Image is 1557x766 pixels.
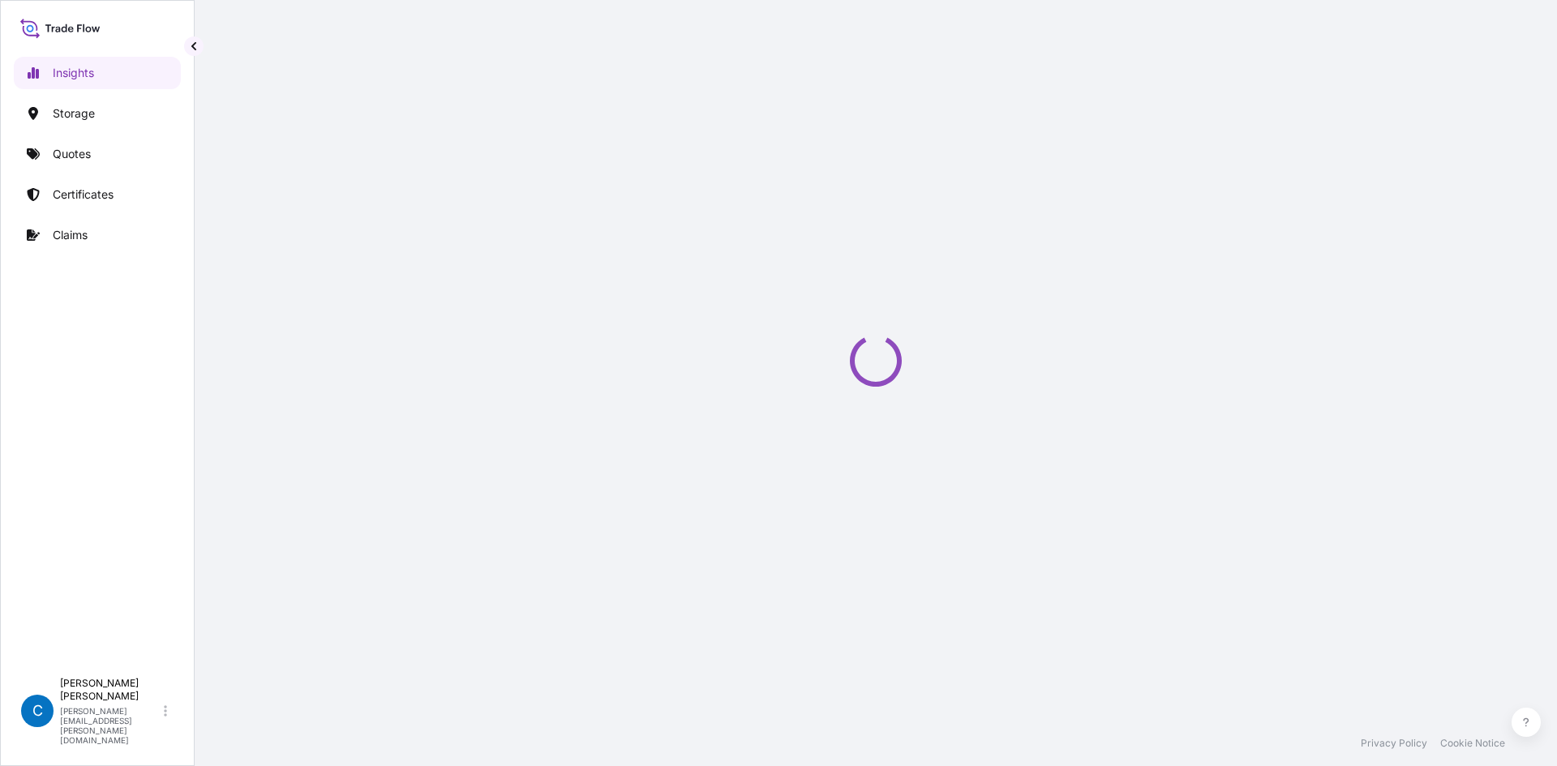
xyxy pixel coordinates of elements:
a: Quotes [14,138,181,170]
a: Storage [14,97,181,130]
p: Certificates [53,186,114,203]
p: [PERSON_NAME][EMAIL_ADDRESS][PERSON_NAME][DOMAIN_NAME] [60,706,161,745]
a: Insights [14,57,181,89]
a: Privacy Policy [1361,737,1427,750]
a: Claims [14,219,181,251]
p: [PERSON_NAME] [PERSON_NAME] [60,677,161,703]
a: Cookie Notice [1440,737,1505,750]
p: Storage [53,105,95,122]
p: Claims [53,227,88,243]
p: Quotes [53,146,91,162]
span: C [32,703,43,719]
a: Certificates [14,178,181,211]
p: Insights [53,65,94,81]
